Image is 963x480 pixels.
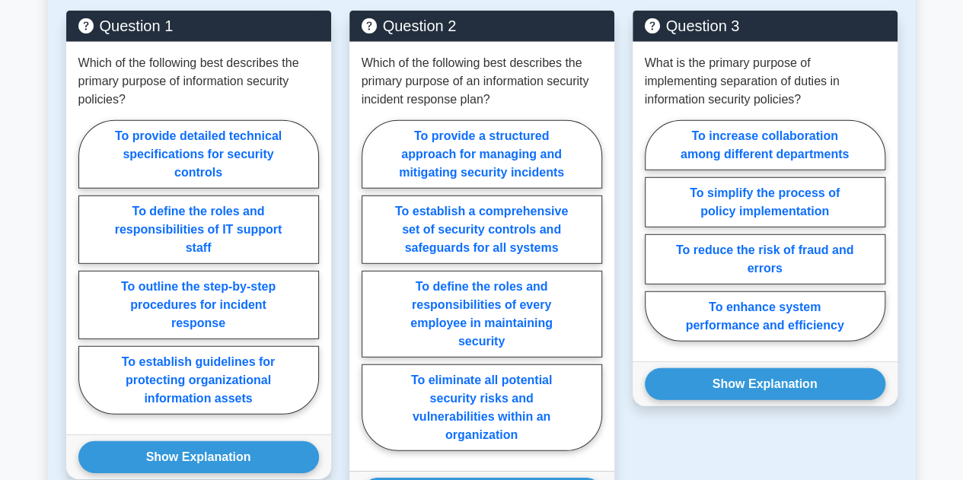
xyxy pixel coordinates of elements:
[645,120,885,170] label: To increase collaboration among different departments
[645,17,885,35] h5: Question 3
[78,17,319,35] h5: Question 1
[78,346,319,415] label: To establish guidelines for protecting organizational information assets
[78,120,319,189] label: To provide detailed technical specifications for security controls
[362,271,602,358] label: To define the roles and responsibilities of every employee in maintaining security
[362,120,602,189] label: To provide a structured approach for managing and mitigating security incidents
[645,291,885,342] label: To enhance system performance and efficiency
[78,195,319,264] label: To define the roles and responsibilities of IT support staff
[362,195,602,264] label: To establish a comprehensive set of security controls and safeguards for all systems
[645,177,885,227] label: To simplify the process of policy implementation
[362,364,602,451] label: To eliminate all potential security risks and vulnerabilities within an organization
[645,234,885,285] label: To reduce the risk of fraud and errors
[78,54,319,109] p: Which of the following best describes the primary purpose of information security policies?
[362,54,602,109] p: Which of the following best describes the primary purpose of an information security incident res...
[78,441,319,473] button: Show Explanation
[645,368,885,400] button: Show Explanation
[78,271,319,339] label: To outline the step-by-step procedures for incident response
[645,54,885,109] p: What is the primary purpose of implementing separation of duties in information security policies?
[362,17,602,35] h5: Question 2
